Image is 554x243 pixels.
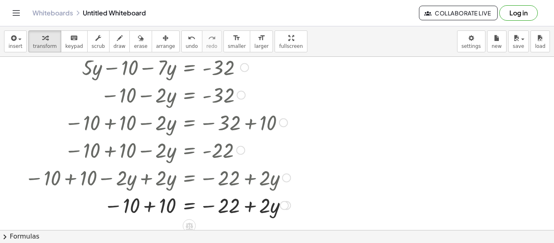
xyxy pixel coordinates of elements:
div: Apply the same math to both sides of the equation [183,219,196,232]
span: undo [186,43,198,49]
i: keyboard [70,33,78,43]
span: keypad [65,43,83,49]
span: insert [9,43,22,49]
button: erase [129,30,152,52]
span: arrange [156,43,175,49]
span: transform [33,43,57,49]
span: larger [254,43,268,49]
button: scrub [87,30,110,52]
i: format_size [258,33,265,43]
button: format_sizelarger [250,30,273,52]
button: transform [28,30,61,52]
span: new [492,43,502,49]
button: Collaborate Live [419,6,498,20]
button: new [487,30,507,52]
button: arrange [152,30,180,52]
button: undoundo [181,30,202,52]
button: draw [109,30,130,52]
button: Log in [499,5,538,21]
button: fullscreen [275,30,307,52]
button: load [530,30,550,52]
i: format_size [233,33,240,43]
button: insert [4,30,27,52]
i: redo [208,33,216,43]
span: Collaborate Live [426,9,491,17]
button: keyboardkeypad [61,30,88,52]
span: load [535,43,545,49]
button: format_sizesmaller [223,30,250,52]
span: smaller [228,43,246,49]
span: save [513,43,524,49]
button: save [508,30,529,52]
span: scrub [92,43,105,49]
span: erase [134,43,147,49]
span: settings [462,43,481,49]
span: redo [206,43,217,49]
span: draw [114,43,126,49]
a: Whiteboards [32,9,73,17]
button: settings [457,30,485,52]
button: redoredo [202,30,222,52]
span: fullscreen [279,43,303,49]
button: Toggle navigation [10,6,23,19]
i: undo [188,33,195,43]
